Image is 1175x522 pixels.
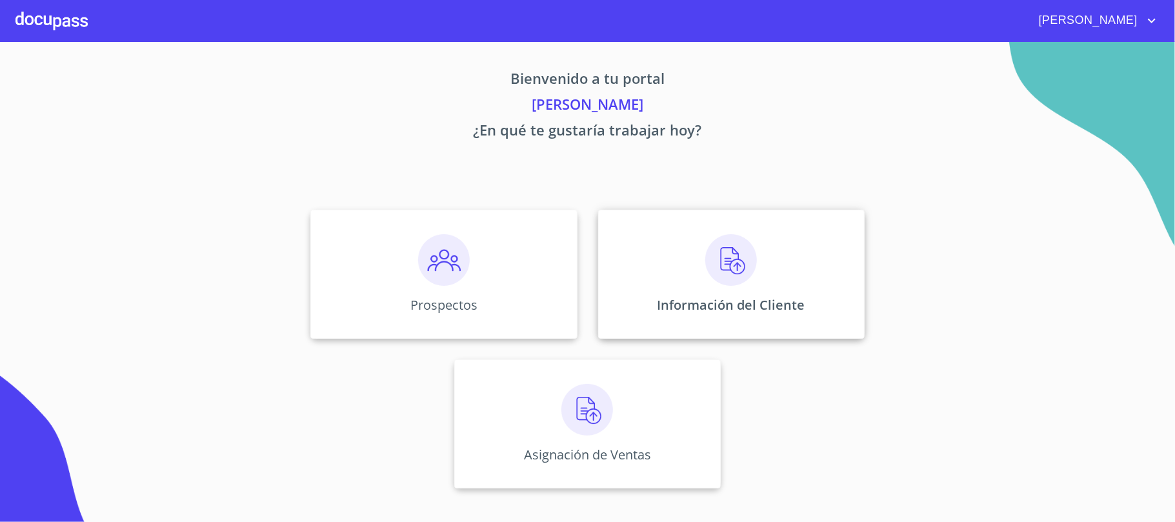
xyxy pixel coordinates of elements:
p: [PERSON_NAME] [190,94,985,119]
p: Bienvenido a tu portal [190,68,985,94]
p: ¿En qué te gustaría trabajar hoy? [190,119,985,145]
span: [PERSON_NAME] [1029,10,1144,31]
img: carga.png [705,234,757,286]
img: prospectos.png [418,234,470,286]
button: account of current user [1029,10,1160,31]
p: Información del Cliente [658,296,805,314]
img: carga.png [561,384,613,436]
p: Asignación de Ventas [524,446,651,463]
p: Prospectos [410,296,477,314]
